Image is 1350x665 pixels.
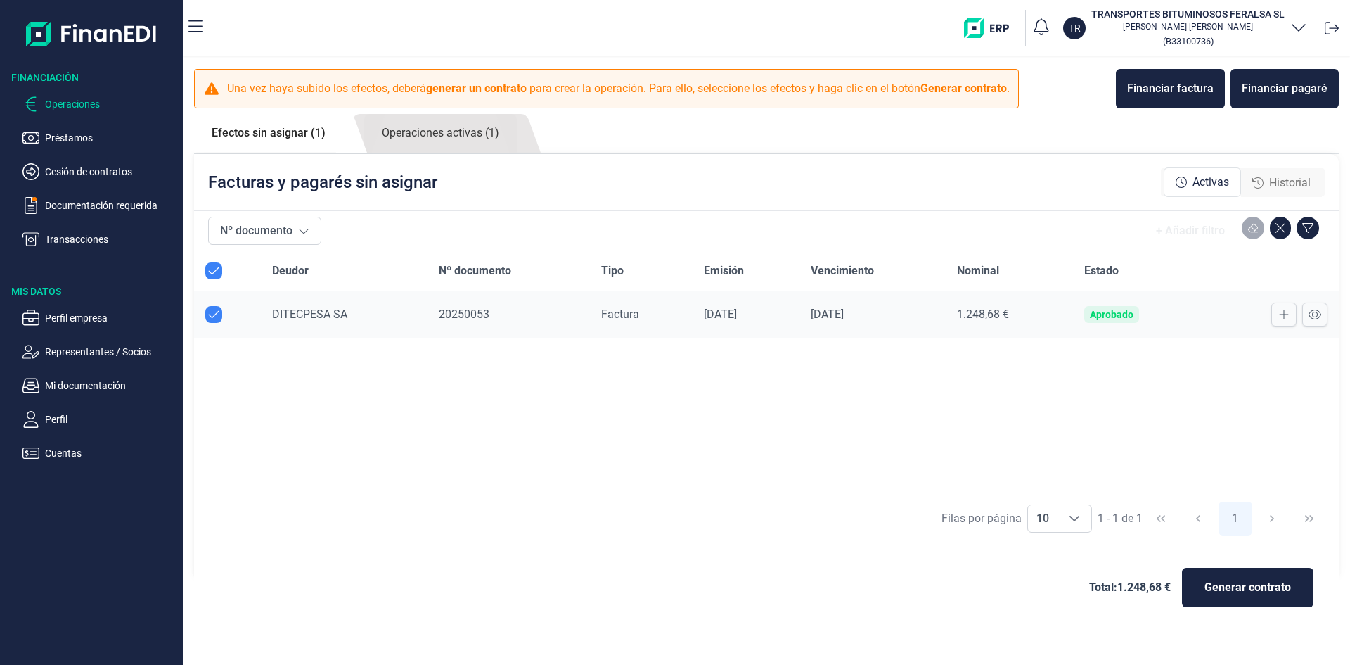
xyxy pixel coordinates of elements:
div: [DATE] [704,308,788,322]
a: Efectos sin asignar (1) [194,114,343,152]
p: Cuentas [45,445,177,462]
button: Representantes / Socios [22,343,177,360]
span: Nº documento [439,262,511,279]
span: Historial [1269,175,1311,191]
p: Perfil empresa [45,310,177,327]
span: DITECPESA SA [272,308,347,321]
button: Mi documentación [22,377,177,394]
p: Transacciones [45,231,177,248]
span: 20250053 [439,308,489,321]
button: Generar contrato [1182,568,1313,607]
img: Logo de aplicación [26,11,157,56]
span: Factura [601,308,639,321]
button: Cesión de contratos [22,163,177,180]
div: Financiar factura [1127,80,1214,97]
span: Estado [1084,262,1119,279]
button: Last Page [1292,502,1326,536]
button: Transacciones [22,231,177,248]
span: Activas [1192,174,1229,191]
p: Préstamos [45,129,177,146]
button: TRTRANSPORTES BITUMINOSOS FERALSA SL[PERSON_NAME] [PERSON_NAME](B33100736) [1063,7,1307,49]
div: Filas por página [941,510,1022,527]
b: generar un contrato [426,82,527,95]
button: Perfil empresa [22,310,177,327]
span: 1 - 1 de 1 [1098,513,1143,524]
div: Choose [1057,505,1091,532]
p: Cesión de contratos [45,163,177,180]
a: Operaciones activas (1) [364,114,517,153]
p: [PERSON_NAME] [PERSON_NAME] [1091,21,1285,32]
div: Aprobado [1090,309,1133,320]
p: Perfil [45,411,177,428]
button: First Page [1144,502,1178,536]
div: Row Unselected null [205,306,222,323]
span: Generar contrato [1204,579,1291,596]
p: Facturas y pagarés sin asignar [208,171,437,194]
button: Financiar factura [1116,69,1225,108]
button: Préstamos [22,129,177,146]
span: Emisión [704,262,744,279]
div: All items selected [205,262,222,279]
span: Nominal [957,262,999,279]
b: Generar contrato [920,82,1007,95]
span: Total: 1.248,68 € [1089,579,1171,596]
span: 10 [1028,505,1057,532]
div: Historial [1241,169,1322,197]
button: Perfil [22,411,177,428]
span: Vencimiento [811,262,874,279]
img: erp [964,18,1020,38]
p: Documentación requerida [45,197,177,214]
div: [DATE] [811,308,934,322]
span: Tipo [601,262,624,279]
span: Deudor [272,262,309,279]
button: Page 1 [1219,502,1252,536]
p: Mi documentación [45,377,177,394]
button: Next Page [1255,502,1289,536]
button: Cuentas [22,445,177,462]
button: Documentación requerida [22,197,177,214]
button: Nº documento [208,217,321,245]
button: Operaciones [22,96,177,113]
div: 1.248,68 € [957,308,1062,322]
button: Financiar pagaré [1230,69,1339,108]
div: Financiar pagaré [1242,80,1327,97]
button: Previous Page [1181,502,1215,536]
div: Activas [1164,167,1241,197]
small: Copiar cif [1163,36,1214,46]
p: Una vez haya subido los efectos, deberá para crear la operación. Para ello, seleccione los efecto... [227,80,1010,97]
p: Representantes / Socios [45,343,177,360]
h3: TRANSPORTES BITUMINOSOS FERALSA SL [1091,7,1285,21]
p: TR [1069,21,1081,35]
p: Operaciones [45,96,177,113]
